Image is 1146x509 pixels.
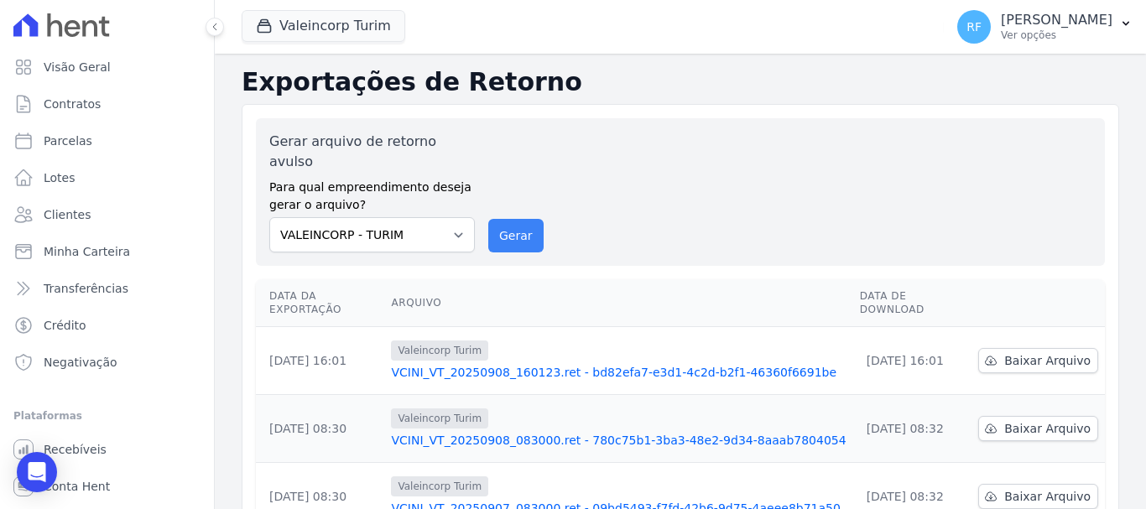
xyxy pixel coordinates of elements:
label: Gerar arquivo de retorno avulso [269,132,475,172]
a: Recebíveis [7,433,207,466]
p: Ver opções [1001,29,1112,42]
a: Baixar Arquivo [978,484,1098,509]
a: Parcelas [7,124,207,158]
a: Baixar Arquivo [978,416,1098,441]
span: Conta Hent [44,478,110,495]
span: Contratos [44,96,101,112]
span: Negativação [44,354,117,371]
button: Gerar [488,219,544,252]
a: VCINI_VT_20250908_083000.ret - 780c75b1-3ba3-48e2-9d34-8aaab7804054 [391,432,846,449]
th: Data da Exportação [256,279,384,327]
a: Conta Hent [7,470,207,503]
span: Lotes [44,169,76,186]
a: Minha Carteira [7,235,207,268]
span: Valeincorp Turim [391,340,488,361]
td: [DATE] 08:32 [853,395,972,463]
button: RF [PERSON_NAME] Ver opções [944,3,1146,50]
span: Transferências [44,280,128,297]
span: Baixar Arquivo [1004,420,1091,437]
td: [DATE] 16:01 [256,327,384,395]
a: Clientes [7,198,207,231]
div: Plataformas [13,406,201,426]
td: [DATE] 08:30 [256,395,384,463]
a: Transferências [7,272,207,305]
span: Visão Geral [44,59,111,75]
a: VCINI_VT_20250908_160123.ret - bd82efa7-e3d1-4c2d-b2f1-46360f6691be [391,364,846,381]
h2: Exportações de Retorno [242,67,1119,97]
span: Valeincorp Turim [391,476,488,496]
span: Minha Carteira [44,243,130,260]
th: Arquivo [384,279,852,327]
span: Baixar Arquivo [1004,488,1091,505]
span: Baixar Arquivo [1004,352,1091,369]
a: Lotes [7,161,207,195]
span: RF [966,21,982,33]
span: Recebíveis [44,441,107,458]
span: Parcelas [44,132,92,149]
a: Baixar Arquivo [978,348,1098,373]
a: Crédito [7,309,207,342]
a: Negativação [7,345,207,379]
span: Crédito [44,317,86,334]
span: Valeincorp Turim [391,408,488,428]
a: Visão Geral [7,50,207,84]
th: Data de Download [853,279,972,327]
button: Valeincorp Turim [242,10,405,42]
label: Para qual empreendimento deseja gerar o arquivo? [269,172,475,214]
p: [PERSON_NAME] [1001,12,1112,29]
span: Clientes [44,206,91,223]
div: Open Intercom Messenger [17,452,57,492]
a: Contratos [7,87,207,121]
td: [DATE] 16:01 [853,327,972,395]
